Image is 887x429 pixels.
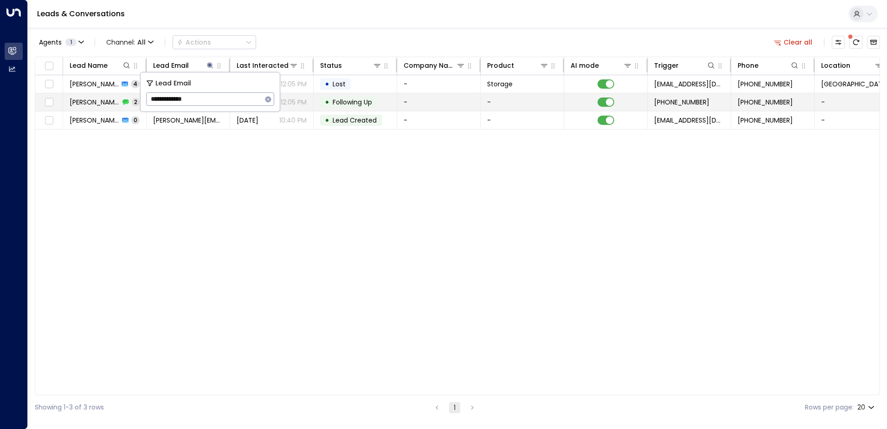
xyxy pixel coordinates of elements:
[449,402,460,413] button: page 1
[65,39,77,46] span: 1
[404,60,456,71] div: Company Name
[487,60,514,71] div: Product
[70,97,120,107] span: Tim Grant
[281,79,307,89] p: 12:05 PM
[738,60,799,71] div: Phone
[43,78,55,90] span: Toggle select row
[237,60,289,71] div: Last Interacted
[654,116,724,125] span: leads@space-station.co.uk
[153,60,215,71] div: Lead Email
[849,36,862,49] span: There are new threads available. Refresh the grid to view the latest updates.
[487,79,513,89] span: Storage
[237,116,258,125] span: Aug 19, 2025
[155,78,191,89] span: Lead Email
[281,97,307,107] p: 12:05 PM
[325,76,329,92] div: •
[481,111,564,129] td: -
[70,116,119,125] span: Tim Grant
[805,403,854,412] label: Rows per page:
[153,60,189,71] div: Lead Email
[654,60,716,71] div: Trigger
[397,93,481,111] td: -
[279,116,307,125] p: 10:40 PM
[571,60,599,71] div: AI mode
[43,97,55,108] span: Toggle select row
[39,39,62,45] span: Agents
[404,60,465,71] div: Company Name
[43,115,55,126] span: Toggle select row
[177,38,211,46] div: Actions
[70,60,131,71] div: Lead Name
[832,36,845,49] button: Customize
[654,79,724,89] span: leads@space-station.co.uk
[153,116,223,125] span: tim@drumg.com
[738,79,793,89] span: +447769726573
[738,116,793,125] span: +447769726573
[103,36,157,49] button: Channel:All
[237,60,298,71] div: Last Interacted
[132,98,140,106] span: 2
[37,8,125,19] a: Leads & Conversations
[738,97,793,107] span: +447769726573
[738,60,758,71] div: Phone
[137,39,146,46] span: All
[70,60,108,71] div: Lead Name
[821,60,883,71] div: Location
[654,97,709,107] span: +447769726573
[103,36,157,49] span: Channel:
[131,80,140,88] span: 4
[320,60,342,71] div: Status
[131,116,140,124] span: 0
[320,60,382,71] div: Status
[333,116,377,125] span: Lead Created
[487,60,549,71] div: Product
[70,79,119,89] span: Tim Grant
[857,401,876,414] div: 20
[431,402,478,413] nav: pagination navigation
[43,60,55,72] span: Toggle select all
[397,75,481,93] td: -
[325,94,329,110] div: •
[35,403,104,412] div: Showing 1-3 of 3 rows
[333,97,372,107] span: Following Up
[654,60,679,71] div: Trigger
[173,35,256,49] div: Button group with a nested menu
[867,36,880,49] button: Archived Leads
[35,36,87,49] button: Agents1
[770,36,816,49] button: Clear all
[397,111,481,129] td: -
[333,79,346,89] span: Lost
[173,35,256,49] button: Actions
[481,93,564,111] td: -
[571,60,632,71] div: AI mode
[821,60,850,71] div: Location
[325,112,329,128] div: •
